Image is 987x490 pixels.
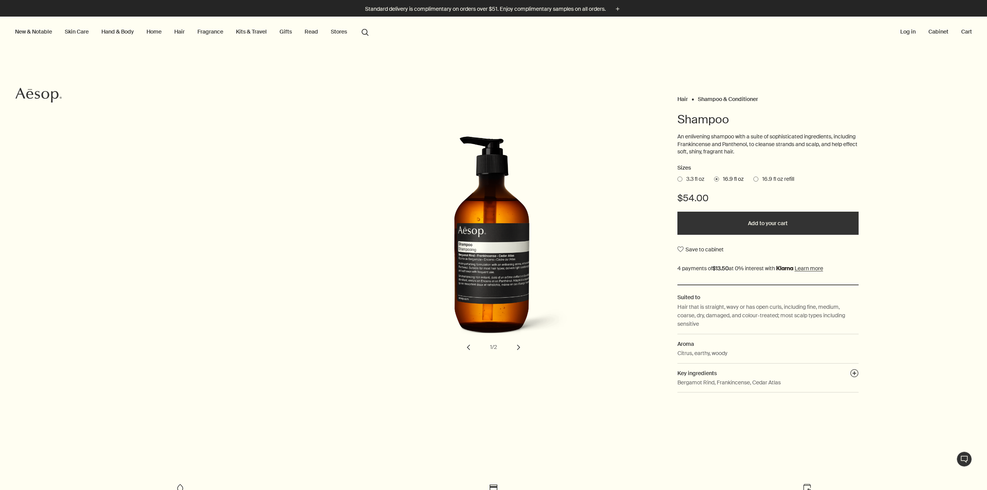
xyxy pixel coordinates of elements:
button: previous slide [460,339,477,356]
div: Shampoo [329,136,658,356]
a: Read [303,27,320,37]
a: Aesop [13,86,64,107]
span: 16.9 fl oz [719,175,744,183]
button: Standard delivery is complimentary on orders over $51. Enjoy complimentary samples on all orders. [365,5,622,13]
p: Citrus, earthy, woody [677,349,728,357]
button: Cart [960,27,974,37]
a: Hand & Body [100,27,135,37]
img: Back of Shampoo in 500 mL amber bottle, with a black pump [410,136,579,346]
a: Skin Care [63,27,90,37]
a: Shampoo & Conditioner [698,96,758,99]
button: Open search [358,24,372,39]
p: Bergamot Rind, Frankincense, Cedar Atlas [677,378,781,387]
button: New & Notable [13,27,54,37]
nav: primary [13,17,372,47]
a: Fragrance [196,27,225,37]
button: next slide [510,339,527,356]
button: Key ingredients [850,369,859,380]
button: Save to cabinet [677,242,724,256]
button: Add to your cart - $54.00 [677,212,859,235]
h2: Aroma [677,340,859,348]
button: Log in [899,27,917,37]
a: Kits & Travel [234,27,268,37]
h2: Sizes [677,163,859,173]
nav: supplementary [899,17,974,47]
p: An enlivening shampoo with a suite of sophisticated ingredients, including Frankincense and Panth... [677,133,859,156]
p: Standard delivery is complimentary on orders over $51. Enjoy complimentary samples on all orders. [365,5,606,13]
p: Hair that is straight, wavy or has open curls, including fine, medium, coarse, dry, damaged, and ... [677,303,859,328]
span: $54.00 [677,192,709,204]
button: Live Assistance [957,451,972,467]
a: Home [145,27,163,37]
a: Hair [173,27,186,37]
button: Stores [329,27,349,37]
span: 16.9 fl oz refill [758,175,794,183]
a: Cabinet [927,27,950,37]
a: Gifts [278,27,293,37]
a: Hair [677,96,688,99]
span: Key ingredients [677,370,717,377]
span: 3.3 fl oz [682,175,704,183]
h1: Shampoo [677,112,859,127]
h2: Suited to [677,293,859,301]
svg: Aesop [15,88,62,103]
